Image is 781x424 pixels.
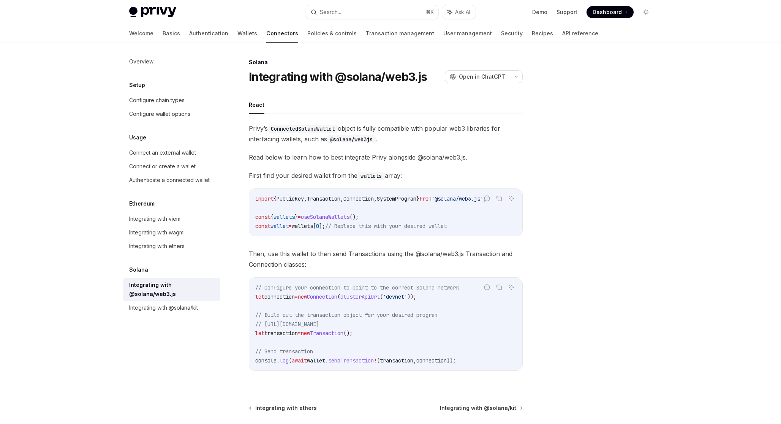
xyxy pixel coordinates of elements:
[129,176,210,185] div: Authenticate a connected wallet
[343,195,374,202] span: Connection
[445,70,510,83] button: Open in ChatGPT
[328,357,374,364] span: sendTransaction
[327,135,376,143] a: @solana/web3js
[298,293,307,300] span: new
[319,223,325,229] span: ];
[506,282,516,292] button: Ask AI
[298,214,301,220] span: =
[255,330,264,337] span: let
[129,81,145,90] h5: Setup
[123,301,220,315] a: Integrating with @solana/kit
[129,199,155,208] h5: Ethereum
[123,107,220,121] a: Configure wallet options
[249,70,427,84] h1: Integrating with @solana/web3.js
[640,6,652,18] button: Toggle dark mode
[129,133,146,142] h5: Usage
[416,195,419,202] span: }
[455,8,470,16] span: Ask AI
[440,404,516,412] span: Integrating with @solana/kit
[255,293,264,300] span: let
[274,195,277,202] span: {
[301,214,349,220] span: useSolanaWallets
[289,357,292,364] span: (
[380,357,413,364] span: transaction
[432,195,483,202] span: '@solana/web3.js'
[532,8,547,16] a: Demo
[295,293,298,300] span: =
[249,170,523,181] span: First find your desired wallet from the array:
[123,173,220,187] a: Authenticate a connected wallet
[129,148,196,157] div: Connect an external wallet
[343,330,353,337] span: ();
[123,278,220,301] a: Integrating with @solana/web3.js
[407,293,416,300] span: ));
[440,404,522,412] a: Integrating with @solana/kit
[255,223,270,229] span: const
[249,123,523,144] span: Privy’s object is fully compatible with popular web3 libraries for interfacing wallets, such as .
[327,135,376,144] code: @solana/web3js
[416,357,447,364] span: connection
[349,214,359,220] span: ();
[340,293,380,300] span: clusterApiUrl
[482,193,492,203] button: Report incorrect code
[298,330,301,337] span: =
[123,239,220,253] a: Integrating with ethers
[292,357,307,364] span: await
[383,293,407,300] span: 'devnet'
[129,96,185,105] div: Configure chain types
[307,357,325,364] span: wallet
[255,312,438,318] span: // Build out the transaction object for your desired program
[340,195,343,202] span: ,
[268,125,338,133] code: ConnectedSolanaWallet
[593,8,622,16] span: Dashboard
[587,6,634,18] a: Dashboard
[255,195,274,202] span: import
[442,5,476,19] button: Ask AI
[307,24,357,43] a: Policies & controls
[129,24,153,43] a: Welcome
[189,24,228,43] a: Authentication
[337,293,340,300] span: (
[419,195,432,202] span: from
[250,404,317,412] a: Integrating with ethers
[557,8,577,16] a: Support
[292,223,313,229] span: wallets
[274,214,295,220] span: wallets
[325,223,447,229] span: // Replace this with your desired wallet
[562,24,598,43] a: API reference
[280,357,289,364] span: log
[129,280,216,299] div: Integrating with @solana/web3.js
[249,248,523,270] span: Then, use this wallet to then send Transactions using the @solana/web3.js Transaction and Connect...
[307,293,337,300] span: Connection
[255,357,277,364] span: console
[377,357,380,364] span: (
[249,59,523,66] div: Solana
[270,214,274,220] span: {
[129,109,190,119] div: Configure wallet options
[313,223,316,229] span: [
[413,357,416,364] span: ,
[304,195,307,202] span: ,
[494,282,504,292] button: Copy the contents from the code block
[447,357,456,364] span: ));
[310,330,343,337] span: Transaction
[264,330,298,337] span: transaction
[255,284,459,291] span: // Configure your connection to point to the correct Solana network
[255,404,317,412] span: Integrating with ethers
[482,282,492,292] button: Report incorrect code
[255,348,313,355] span: // Send transaction
[123,93,220,107] a: Configure chain types
[320,8,341,17] div: Search...
[532,24,553,43] a: Recipes
[374,357,377,364] span: !
[129,162,196,171] div: Connect or create a wallet
[270,223,289,229] span: wallet
[305,5,438,19] button: Search...⌘K
[123,55,220,68] a: Overview
[316,223,319,229] span: 0
[366,24,434,43] a: Transaction management
[237,24,257,43] a: Wallets
[506,193,516,203] button: Ask AI
[325,357,328,364] span: .
[374,195,377,202] span: ,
